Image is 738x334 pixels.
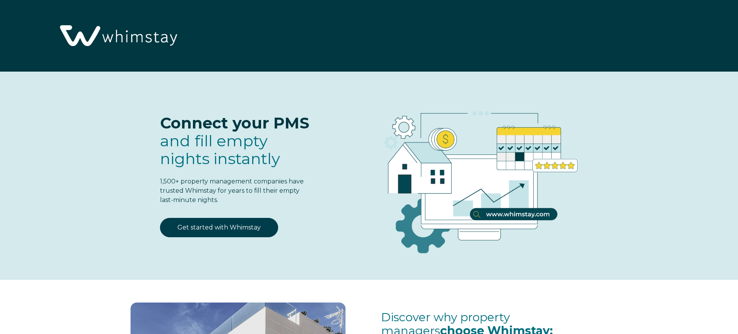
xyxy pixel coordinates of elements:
span: and [160,131,280,168]
img: Whimstay Logo-02 1 [54,4,181,69]
a: Get started with Whimstay [160,218,278,237]
span: fill empty nights instantly [160,131,280,168]
span: Connect your PMS [160,113,309,132]
img: RBO Ilustrations-03 [340,87,613,266]
span: 1,500+ property management companies have trusted Whimstay for years to fill their empty last-min... [160,178,304,204]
